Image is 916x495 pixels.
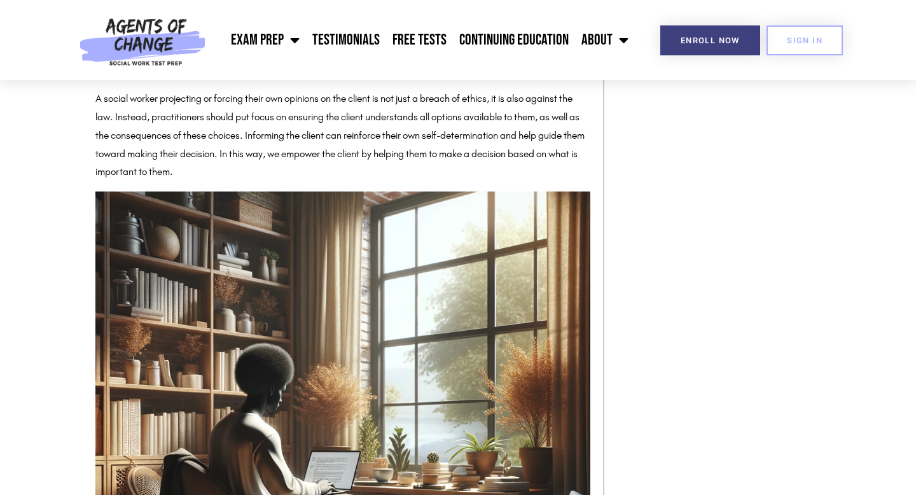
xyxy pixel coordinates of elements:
a: Enroll Now [660,25,760,55]
a: Continuing Education [453,24,575,56]
a: Exam Prep [225,24,306,56]
p: A social worker projecting or forcing their own opinions on the client is not just a breach of et... [95,90,590,181]
span: SIGN IN [787,36,822,45]
a: About [575,24,635,56]
a: Testimonials [306,24,386,56]
a: SIGN IN [767,25,843,55]
nav: Menu [212,24,635,56]
span: Enroll Now [681,36,740,45]
a: Free Tests [386,24,453,56]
